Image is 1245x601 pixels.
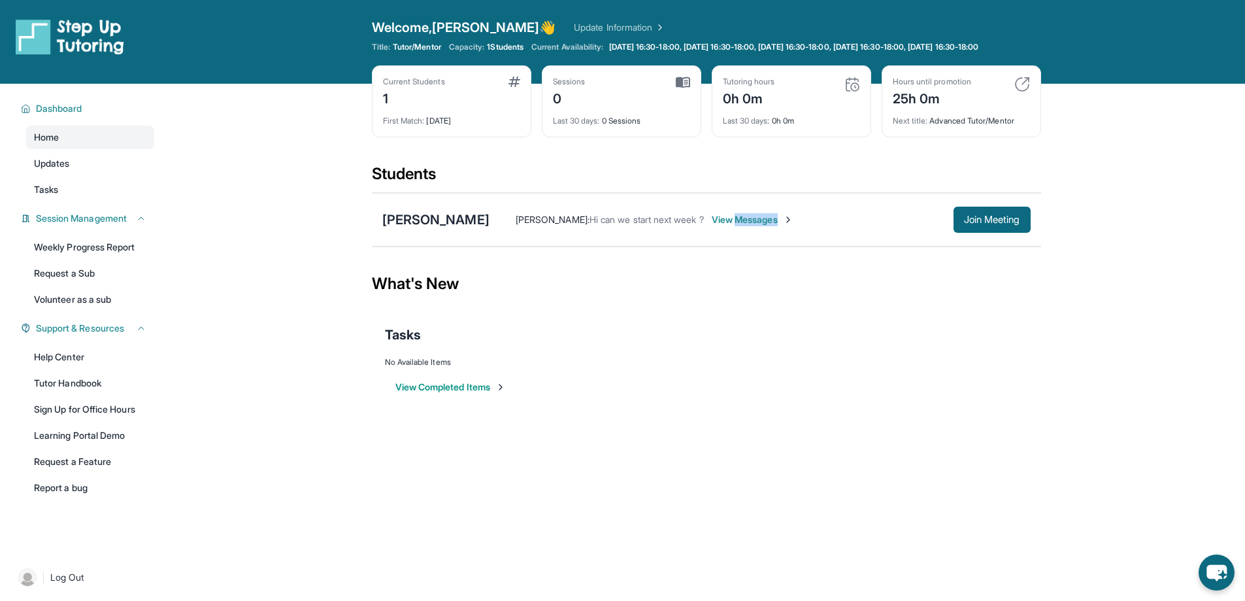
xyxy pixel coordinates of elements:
[383,77,445,87] div: Current Students
[31,322,146,335] button: Support & Resources
[652,21,665,34] img: Chevron Right
[34,157,70,170] span: Updates
[42,570,45,585] span: |
[372,18,556,37] span: Welcome, [PERSON_NAME] 👋
[26,288,154,311] a: Volunteer as a sub
[589,214,704,225] span: Hi can we start next week ?
[609,42,979,52] span: [DATE] 16:30-18:00, [DATE] 16:30-18:00, [DATE] 16:30-18:00, [DATE] 16:30-18:00, [DATE] 16:30-18:00
[31,102,146,115] button: Dashboard
[16,18,124,55] img: logo
[516,214,589,225] span: [PERSON_NAME] :
[712,213,793,226] span: View Messages
[449,42,485,52] span: Capacity:
[487,42,523,52] span: 1 Students
[723,87,775,108] div: 0h 0m
[26,178,154,201] a: Tasks
[606,42,982,52] a: [DATE] 16:30-18:00, [DATE] 16:30-18:00, [DATE] 16:30-18:00, [DATE] 16:30-18:00, [DATE] 16:30-18:00
[31,212,146,225] button: Session Management
[26,424,154,447] a: Learning Portal Demo
[383,87,445,108] div: 1
[531,42,603,52] span: Current Availability:
[372,42,390,52] span: Title:
[723,116,770,126] span: Last 30 days :
[18,568,37,587] img: user-img
[574,21,665,34] a: Update Information
[26,450,154,473] a: Request a Feature
[893,77,971,87] div: Hours until promotion
[26,262,154,285] a: Request a Sub
[385,326,421,344] span: Tasks
[26,152,154,175] a: Updates
[395,381,506,394] button: View Completed Items
[676,77,690,88] img: card
[893,116,928,126] span: Next title :
[26,476,154,500] a: Report a bug
[36,322,124,335] span: Support & Resources
[383,116,425,126] span: First Match :
[383,108,520,126] div: [DATE]
[553,108,690,126] div: 0 Sessions
[372,255,1041,313] div: What's New
[26,235,154,259] a: Weekly Progress Report
[783,215,793,225] img: Chevron-Right
[954,207,1031,233] button: Join Meeting
[844,77,860,92] img: card
[34,131,59,144] span: Home
[36,212,127,225] span: Session Management
[508,77,520,87] img: card
[26,371,154,395] a: Tutor Handbook
[723,108,860,126] div: 0h 0m
[893,108,1030,126] div: Advanced Tutor/Mentor
[26,345,154,369] a: Help Center
[36,102,82,115] span: Dashboard
[893,87,971,108] div: 25h 0m
[1199,555,1235,591] button: chat-button
[50,571,84,584] span: Log Out
[34,183,58,196] span: Tasks
[26,398,154,421] a: Sign Up for Office Hours
[964,216,1020,224] span: Join Meeting
[553,116,600,126] span: Last 30 days :
[26,126,154,149] a: Home
[1014,77,1030,92] img: card
[553,87,586,108] div: 0
[723,77,775,87] div: Tutoring hours
[382,211,490,229] div: [PERSON_NAME]
[385,357,1028,368] div: No Available Items
[393,42,441,52] span: Tutor/Mentor
[13,563,154,592] a: |Log Out
[372,163,1041,192] div: Students
[553,77,586,87] div: Sessions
